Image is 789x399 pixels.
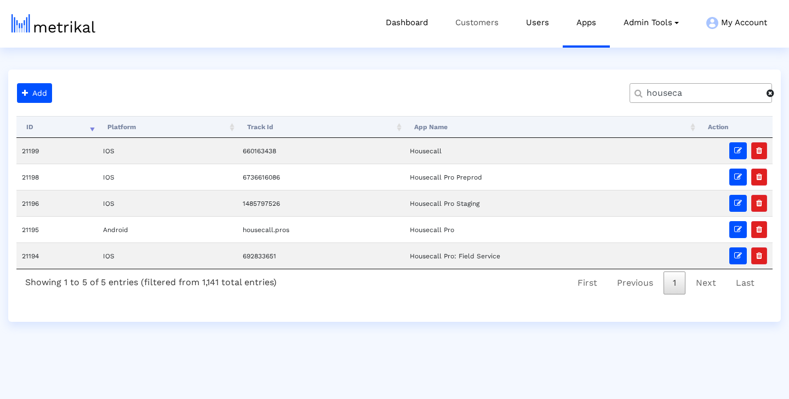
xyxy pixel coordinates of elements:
td: Housecall Pro: Field Service [404,242,698,269]
td: housecall.pros [237,216,404,242]
img: my-account-menu-icon.png [706,17,718,29]
img: metrical-logo-light.png [12,14,95,33]
td: 21194 [16,242,98,269]
td: IOS [98,138,237,164]
td: 660163438 [237,138,404,164]
td: 692833651 [237,242,404,269]
th: Action [698,116,773,138]
td: 21196 [16,190,98,216]
input: Search [639,88,767,99]
td: 1485797526 [237,190,404,216]
a: First [568,271,607,294]
td: Android [98,216,237,242]
a: 1 [664,271,685,294]
td: 6736616086 [237,164,404,190]
td: IOS [98,190,237,216]
td: IOS [98,164,237,190]
td: Housecall Pro [404,216,698,242]
td: Housecall Pro Staging [404,190,698,216]
a: Previous [608,271,662,294]
th: Track Id: activate to sort column ascending [237,116,404,138]
a: Last [727,271,764,294]
td: 21195 [16,216,98,242]
button: Add [17,83,52,103]
td: IOS [98,242,237,269]
th: ID: activate to sort column ascending [16,116,98,138]
a: Next [687,271,725,294]
th: Platform: activate to sort column ascending [98,116,237,138]
th: App Name: activate to sort column ascending [404,116,698,138]
td: Housecall [404,138,698,164]
td: 21198 [16,164,98,190]
td: 21199 [16,138,98,164]
td: Housecall Pro Preprod [404,164,698,190]
div: Showing 1 to 5 of 5 entries (filtered from 1,141 total entries) [16,269,285,292]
